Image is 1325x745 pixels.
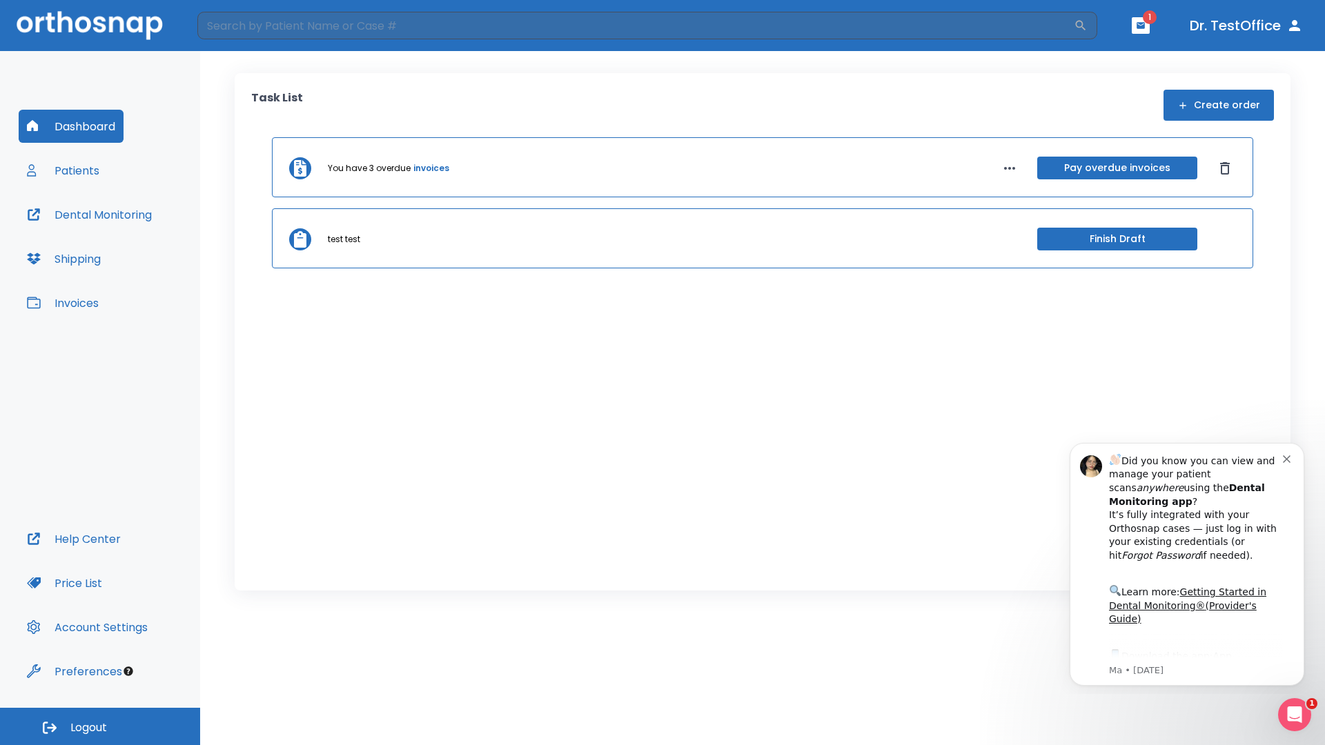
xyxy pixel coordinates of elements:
[19,655,130,688] button: Preferences
[1037,228,1197,250] button: Finish Draft
[122,665,135,677] div: Tooltip anchor
[19,522,129,555] button: Help Center
[1143,10,1157,24] span: 1
[19,566,110,599] button: Price List
[70,720,107,735] span: Logout
[413,162,449,175] a: invoices
[60,217,234,287] div: Download the app: | ​ Let us know if you need help getting started!
[1037,157,1197,179] button: Pay overdue invoices
[1049,430,1325,694] iframe: Intercom notifications message
[19,242,109,275] button: Shipping
[19,610,156,644] button: Account Settings
[1214,157,1236,179] button: Dismiss
[60,234,234,246] p: Message from Ma, sent 6w ago
[1306,698,1317,709] span: 1
[197,12,1074,39] input: Search by Patient Name or Case #
[19,110,124,143] button: Dashboard
[328,162,411,175] p: You have 3 overdue
[1164,90,1274,121] button: Create order
[328,233,360,246] p: test test
[19,198,160,231] button: Dental Monitoring
[251,90,303,121] p: Task List
[1184,13,1308,38] button: Dr. TestOffice
[234,21,245,32] button: Dismiss notification
[19,154,108,187] button: Patients
[19,286,107,319] button: Invoices
[60,220,183,245] a: App Store
[17,11,163,39] img: Orthosnap
[1278,698,1311,731] iframe: Intercom live chat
